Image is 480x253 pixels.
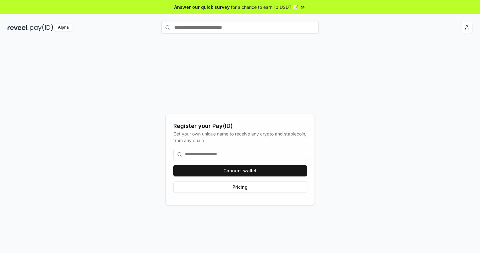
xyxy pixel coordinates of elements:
div: Get your own unique name to receive any crypto and stablecoin, from any chain [173,130,307,144]
img: reveel_dark [8,24,29,32]
span: for a chance to earn 10 USDT 📝 [231,4,298,10]
div: Alpha [54,24,72,32]
div: Register your Pay(ID) [173,122,307,130]
img: pay_id [30,24,53,32]
span: Answer our quick survey [174,4,230,10]
button: Connect wallet [173,165,307,176]
button: Pricing [173,181,307,193]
